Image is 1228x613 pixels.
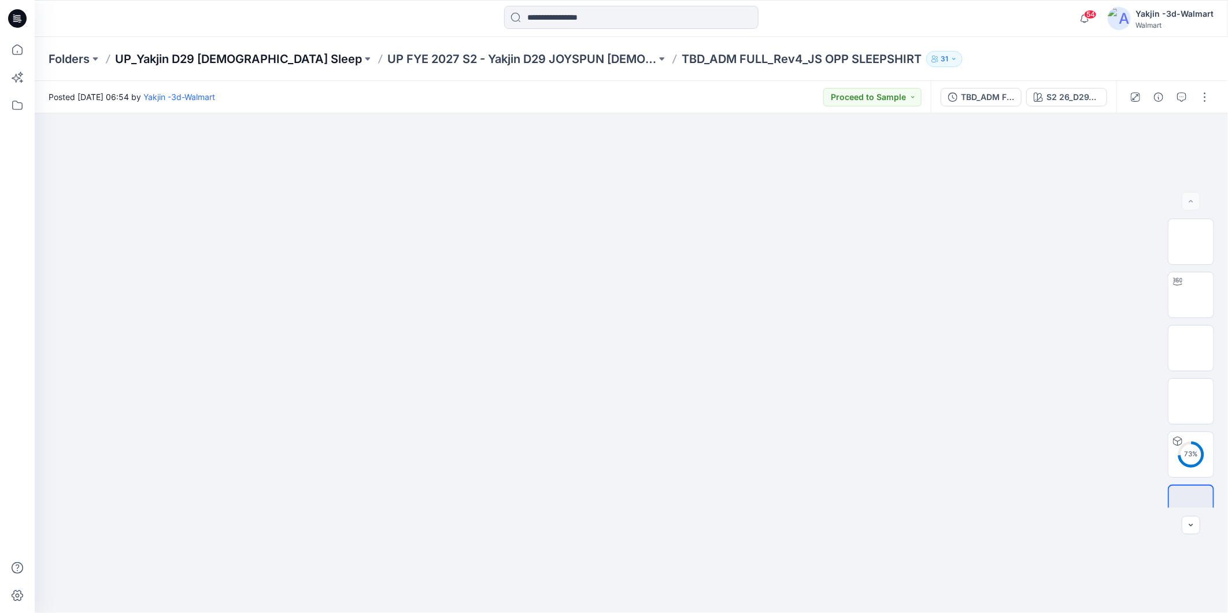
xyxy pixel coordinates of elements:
[1177,449,1205,459] div: 73 %
[941,88,1022,106] button: TBD_ADM FULL_Rev3_JS OPP SLEEPSHIRT
[1108,7,1131,30] img: avatar
[1135,21,1214,29] div: Walmart
[387,51,656,67] a: UP FYE 2027 S2 - Yakjin D29 JOYSPUN [DEMOGRAPHIC_DATA] Sleepwear
[1026,88,1107,106] button: S2 26_D29_JS_VEGETABLES v2 rptcc_CW19_PEACH FUZZ_WM
[49,51,90,67] a: Folders
[1149,88,1168,106] button: Details
[1046,91,1100,104] div: S2 26_D29_JS_VEGETABLES v2 rptcc_CW19_PEACH FUZZ_WM
[941,53,948,65] p: 31
[1135,7,1214,21] div: Yakjin -3d-Walmart
[49,91,215,103] span: Posted [DATE] 06:54 by
[143,92,215,102] a: Yakjin -3d-Walmart
[115,51,362,67] a: UP_Yakjin D29 [DEMOGRAPHIC_DATA] Sleep
[1169,496,1213,520] img: All colorways
[1084,10,1097,19] span: 54
[961,91,1014,104] div: TBD_ADM FULL_Rev3_JS OPP SLEEPSHIRT
[682,51,922,67] p: TBD_ADM FULL_Rev4_JS OPP SLEEPSHIRT
[926,51,963,67] button: 31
